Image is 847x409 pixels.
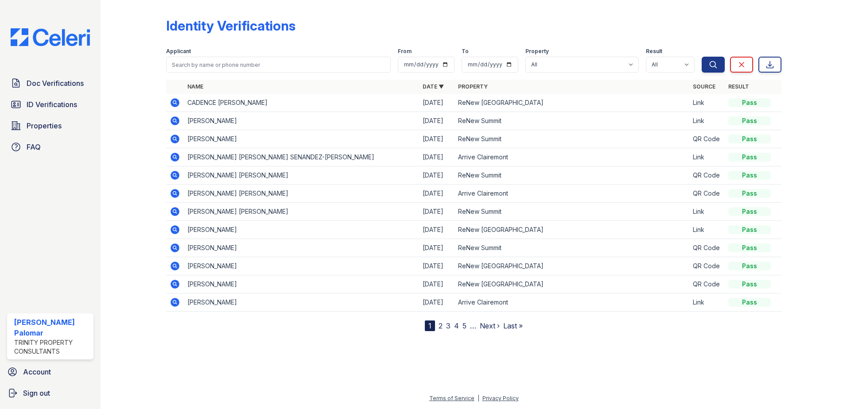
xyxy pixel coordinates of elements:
td: QR Code [689,130,725,148]
td: ReNew [GEOGRAPHIC_DATA] [455,275,690,293]
td: [DATE] [419,239,455,257]
div: Pass [728,280,771,289]
div: Pass [728,171,771,180]
td: ReNew [GEOGRAPHIC_DATA] [455,221,690,239]
td: [DATE] [419,185,455,203]
td: ReNew Summit [455,130,690,148]
div: Identity Verifications [166,18,295,34]
a: ID Verifications [7,96,93,113]
td: [DATE] [419,275,455,293]
td: QR Code [689,239,725,257]
td: Link [689,112,725,130]
input: Search by name or phone number [166,57,391,73]
a: Date ▼ [423,83,444,90]
a: 4 [454,321,459,330]
div: Pass [728,98,771,107]
td: [PERSON_NAME] [184,275,419,293]
td: [PERSON_NAME] [184,112,419,130]
a: Sign out [4,384,97,402]
td: [DATE] [419,166,455,185]
span: FAQ [27,142,41,152]
label: To [462,48,469,55]
td: [PERSON_NAME] [PERSON_NAME] [184,203,419,221]
div: Pass [728,243,771,252]
td: Link [689,293,725,312]
a: Next › [480,321,500,330]
td: [PERSON_NAME] [184,257,419,275]
td: QR Code [689,185,725,203]
div: Trinity Property Consultants [14,338,90,356]
td: CADENCE [PERSON_NAME] [184,94,419,112]
span: Properties [27,120,62,131]
td: [PERSON_NAME] [PERSON_NAME] [184,185,419,203]
td: ReNew Summit [455,166,690,185]
a: Last » [503,321,523,330]
td: [PERSON_NAME] [184,293,419,312]
td: [DATE] [419,94,455,112]
td: ReNew Summit [455,203,690,221]
img: CE_Logo_Blue-a8612792a0a2168367f1c8372b55b34899dd931a85d93a1a3d3e32e68fde9ad4.png [4,28,97,46]
div: | [478,395,479,401]
td: [DATE] [419,221,455,239]
td: Arrive Clairemont [455,293,690,312]
label: From [398,48,412,55]
span: Doc Verifications [27,78,84,89]
td: QR Code [689,275,725,293]
a: Source [693,83,715,90]
td: ReNew Summit [455,112,690,130]
a: 3 [446,321,451,330]
td: Link [689,221,725,239]
a: 2 [439,321,443,330]
div: Pass [728,262,771,270]
td: ReNew Summit [455,239,690,257]
span: Sign out [23,388,50,398]
a: 5 [462,321,466,330]
div: 1 [425,320,435,331]
td: [DATE] [419,257,455,275]
td: [DATE] [419,293,455,312]
a: FAQ [7,138,93,156]
td: Arrive Clairemont [455,185,690,203]
td: [DATE] [419,148,455,166]
td: Link [689,203,725,221]
td: Arrive Clairemont [455,148,690,166]
div: Pass [728,189,771,198]
td: [PERSON_NAME] [184,130,419,148]
span: Account [23,367,51,377]
div: [PERSON_NAME] Palomar [14,317,90,338]
td: [PERSON_NAME] [PERSON_NAME] [184,166,419,185]
label: Result [646,48,662,55]
a: Properties [7,117,93,135]
label: Property [525,48,549,55]
a: Name [187,83,203,90]
a: Property [458,83,488,90]
td: Link [689,94,725,112]
div: Pass [728,298,771,307]
td: [PERSON_NAME] [184,221,419,239]
label: Applicant [166,48,191,55]
div: Pass [728,207,771,216]
td: [DATE] [419,112,455,130]
div: Pass [728,225,771,234]
td: Link [689,148,725,166]
div: Pass [728,153,771,162]
div: Pass [728,116,771,125]
td: [DATE] [419,203,455,221]
td: QR Code [689,166,725,185]
td: ReNew [GEOGRAPHIC_DATA] [455,94,690,112]
a: Account [4,363,97,381]
td: [DATE] [419,130,455,148]
td: [PERSON_NAME] [PERSON_NAME] SENANDEZ-[PERSON_NAME] [184,148,419,166]
td: ReNew [GEOGRAPHIC_DATA] [455,257,690,275]
span: ID Verifications [27,99,77,110]
td: QR Code [689,257,725,275]
td: [PERSON_NAME] [184,239,419,257]
a: Result [728,83,749,90]
a: Privacy Policy [482,395,519,401]
a: Terms of Service [429,395,474,401]
a: Doc Verifications [7,74,93,92]
span: … [470,320,476,331]
div: Pass [728,135,771,143]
